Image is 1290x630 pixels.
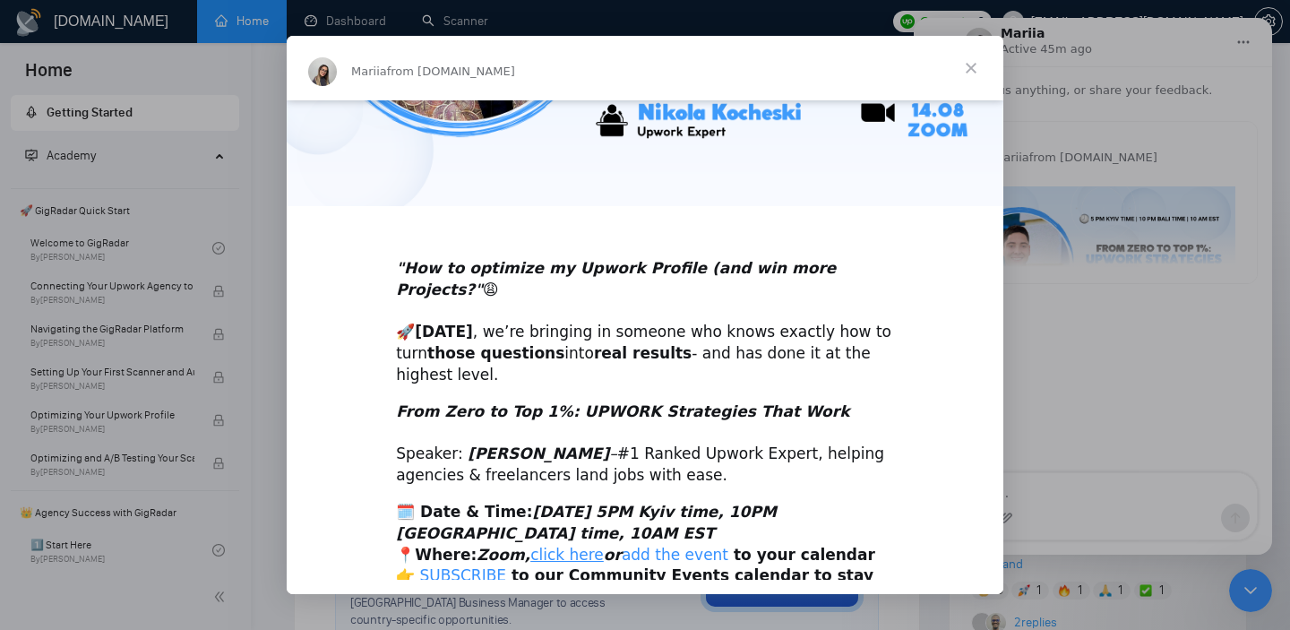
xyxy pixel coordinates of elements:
[28,493,42,507] button: Emoji picker
[56,493,71,507] button: Gif picker
[87,22,178,40] p: Active 45m ago
[415,546,875,564] b: Where: to your calendar
[468,444,609,462] b: [PERSON_NAME]
[396,566,873,606] b: to our Community Events calendar to stay updated on upcoming events
[396,401,894,487] div: Speaker: #1 Ranked Upwork Expert, helping agencies & freelancers land jobs with ease.
[477,546,734,564] i: Zoom, or
[85,493,99,507] button: Upload attachment
[420,566,507,584] a: SUBSCRIBE
[396,503,777,542] b: 🗓️ Date & Time:
[396,259,836,298] b: 😩
[396,502,894,608] div: 📍 👉
[15,455,343,486] textarea: Message…
[939,36,1003,100] span: Close
[116,133,244,146] span: from [DOMAIN_NAME]
[351,65,387,78] span: Mariia
[622,546,728,564] a: add the event
[87,9,131,22] h1: Mariia
[530,546,604,564] a: click here
[396,259,836,298] i: "How to optimize my Upwork Profile (and win more Projects?"
[415,323,473,341] b: [DATE]
[80,133,116,146] span: Mariia
[12,7,46,41] button: go back
[37,125,65,154] img: Profile image for Mariia
[51,10,80,39] img: Profile image for Mariia
[308,57,337,86] img: Profile image for Mariia
[396,503,777,542] i: [DATE] 5PM Kyiv time, 10PM [GEOGRAPHIC_DATA] time, 10AM EST
[594,344,692,362] b: real results
[14,103,344,288] div: Mariia says…
[387,65,515,78] span: from [DOMAIN_NAME]
[396,402,849,420] i: From Zero to Top 1%: UPWORK Strategies That Work
[427,344,564,362] b: those questions
[396,237,894,386] div: 🚀 , we’re bringing in someone who knows exactly how to turn into - and has done it at the highest...
[463,444,617,462] i: –
[313,7,347,41] button: Home
[307,486,336,514] button: Send a message…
